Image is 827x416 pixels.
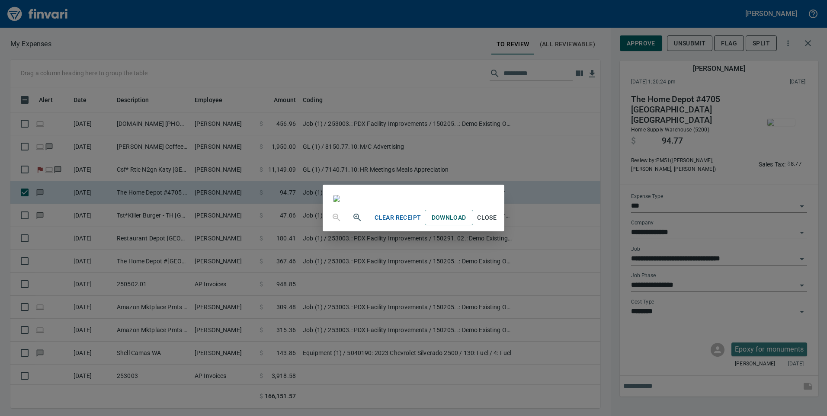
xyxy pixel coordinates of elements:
img: receipts%2Ftapani%2F2025-09-19%2FFPbxdZkmjDXQusBJFMxGNvJvAqD3__soXwKUOIe6hT01qck2sx.jpg [333,195,340,202]
button: Close [473,210,501,226]
span: Clear Receipt [375,212,421,223]
span: Download [432,212,466,223]
span: Close [477,212,497,223]
button: Clear Receipt [371,210,424,226]
a: Download [425,210,473,226]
